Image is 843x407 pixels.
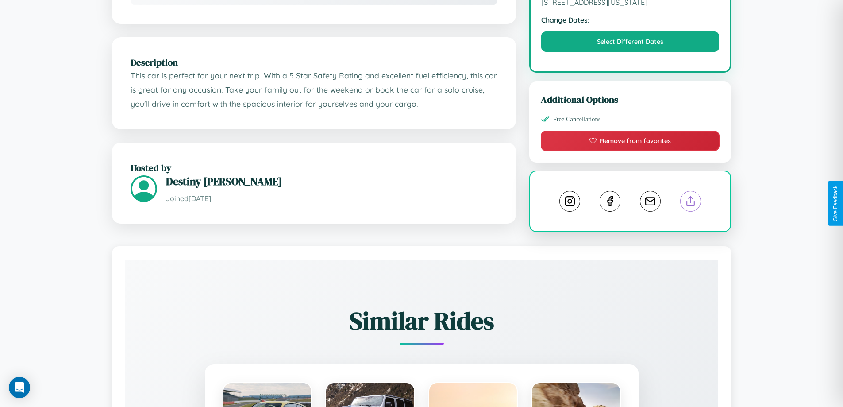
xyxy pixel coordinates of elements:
p: Joined [DATE] [166,192,497,205]
strong: Change Dates: [541,16,720,24]
h2: Description [131,56,497,69]
button: Select Different Dates [541,31,720,52]
h3: Destiny [PERSON_NAME] [166,174,497,189]
div: Open Intercom Messenger [9,377,30,398]
h2: Hosted by [131,161,497,174]
span: Free Cancellations [553,116,601,123]
p: This car is perfect for your next trip. With a 5 Star Safety Rating and excellent fuel efficiency... [131,69,497,111]
div: Give Feedback [832,186,839,221]
h3: Additional Options [541,93,720,106]
h2: Similar Rides [156,304,687,338]
button: Remove from favorites [541,131,720,151]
